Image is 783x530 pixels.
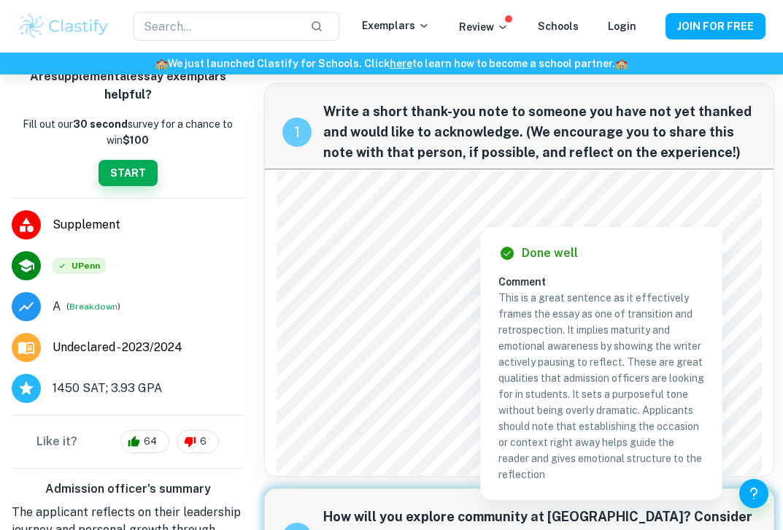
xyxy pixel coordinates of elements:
div: recipe [282,118,312,147]
p: Review [459,19,509,35]
span: 1450 SAT; 3.93 GPA [53,380,162,397]
h6: Are supplemental essay exemplars helpful? [12,68,244,104]
input: Search... [134,12,298,41]
span: ( ) [66,299,120,313]
p: Exemplars [362,18,430,34]
span: Undeclared - 2023/2024 [53,339,182,356]
a: here [390,58,412,69]
a: Schools [538,20,579,32]
span: 6 [192,434,215,449]
p: Grade [53,298,61,315]
span: Supplement [53,216,244,234]
h6: Admission officer's summary [12,480,244,498]
a: Major and Application Year [53,339,194,356]
button: START [99,160,158,186]
h6: Done well [522,245,578,262]
button: JOIN FOR FREE [666,13,765,39]
span: Write a short thank-you note to someone you have not yet thanked and would like to acknowledge. (... [323,101,756,163]
span: UPenn [53,258,106,274]
span: 🏫 [615,58,628,69]
b: 30 second [73,118,128,130]
div: 6 [177,430,219,453]
button: Help and Feedback [739,479,768,508]
img: Clastify logo [18,12,110,41]
span: 🏫 [155,58,168,69]
div: 64 [120,430,169,453]
p: Fill out our survey for a chance to win [12,116,244,148]
button: Breakdown [69,300,117,313]
p: This is a great sentence as it effectively frames the essay as one of transition and retrospectio... [498,290,704,483]
h6: We just launched Clastify for Schools. Click to learn how to become a school partner. [3,55,780,72]
h6: Like it? [36,433,77,450]
strong: $100 [123,134,149,146]
div: Accepted: University of Pennsylvania [53,258,106,274]
a: Login [608,20,636,32]
h6: Comment [498,274,704,290]
span: 64 [136,434,165,449]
